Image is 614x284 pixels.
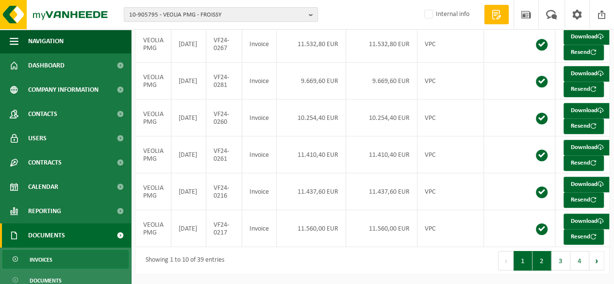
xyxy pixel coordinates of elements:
td: VEOLIA PMG [136,136,171,173]
div: Showing 1 to 10 of 39 entries [141,252,224,269]
a: Download [564,29,611,45]
button: 4 [570,251,589,270]
td: Invoice [242,100,277,136]
span: Calendar [28,175,58,199]
span: Contacts [28,102,57,126]
td: 11.560,00 EUR [277,210,346,247]
td: Invoice [242,210,277,247]
span: Company information [28,78,99,102]
td: VEOLIA PMG [136,100,171,136]
button: Resend [564,229,604,245]
a: Download [564,140,611,155]
td: VF24-0267 [206,26,242,63]
span: Documents [28,223,65,248]
td: 10.254,40 EUR [277,100,346,136]
button: Next [589,251,604,270]
button: 2 [532,251,551,270]
td: [DATE] [171,63,206,100]
td: 9.669,60 EUR [277,63,346,100]
td: VEOLIA PMG [136,210,171,247]
label: Internal info [422,7,469,22]
span: Users [28,126,47,150]
button: Resend [564,45,604,60]
td: 11.410,40 EUR [346,136,417,173]
td: 11.437,60 EUR [277,173,346,210]
a: Download [564,66,611,82]
td: VPC [417,173,484,210]
td: Invoice [242,26,277,63]
td: 10.254,40 EUR [346,100,417,136]
td: VF24-0217 [206,210,242,247]
td: VPC [417,210,484,247]
td: VF24-0260 [206,100,242,136]
td: Invoice [242,136,277,173]
span: Reporting [28,199,61,223]
td: 11.437,60 EUR [346,173,417,210]
button: 1 [514,251,532,270]
button: Resend [564,118,604,134]
a: Download [564,214,611,229]
td: VEOLIA PMG [136,63,171,100]
button: 3 [551,251,570,270]
button: Resend [564,155,604,171]
td: Invoice [242,63,277,100]
a: Download [564,103,611,118]
span: 10-905795 - VEOLIA PMG - FROISSY [129,8,305,22]
span: Navigation [28,29,64,53]
button: Resend [564,192,604,208]
td: [DATE] [171,173,206,210]
td: 11.560,00 EUR [346,210,417,247]
td: VPC [417,100,484,136]
td: VPC [417,136,484,173]
span: Dashboard [28,53,65,78]
button: Resend [564,82,604,97]
td: [DATE] [171,26,206,63]
td: VF24-0261 [206,136,242,173]
button: 10-905795 - VEOLIA PMG - FROISSY [124,7,318,22]
td: 9.669,60 EUR [346,63,417,100]
td: 11.532,80 EUR [346,26,417,63]
span: Contracts [28,150,62,175]
td: [DATE] [171,210,206,247]
td: 11.532,80 EUR [277,26,346,63]
span: Invoices [30,251,52,269]
td: VPC [417,63,484,100]
td: VEOLIA PMG [136,173,171,210]
button: Previous [498,251,514,270]
a: Invoices [2,250,129,268]
td: VEOLIA PMG [136,26,171,63]
td: [DATE] [171,100,206,136]
td: Invoice [242,173,277,210]
td: VPC [417,26,484,63]
td: 11.410,40 EUR [277,136,346,173]
td: [DATE] [171,136,206,173]
td: VF24-0216 [206,173,242,210]
a: Download [564,177,611,192]
td: VF24-0281 [206,63,242,100]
